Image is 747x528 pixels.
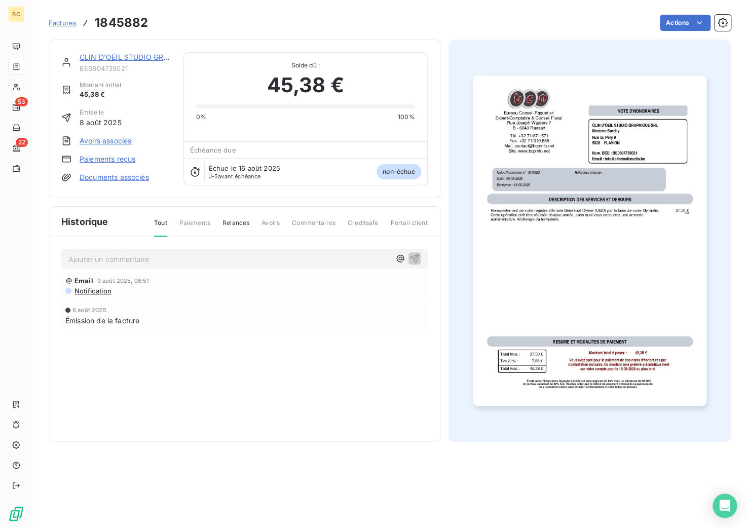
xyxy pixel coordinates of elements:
span: Relances [222,218,249,236]
span: Commentaires [292,218,335,236]
span: Échue le 16 août 2025 [209,164,280,172]
h3: 1845882 [95,14,148,32]
span: Avoirs [262,218,280,236]
span: 100% [398,112,415,122]
span: Notification [73,287,111,295]
span: Email [74,277,93,285]
span: Émise le [80,108,122,117]
img: invoice_thumbnail [473,76,706,405]
span: avant échéance [209,173,261,179]
span: 9 août 2025, 08:51 [97,278,150,284]
a: CLIN D'OEIL STUDIO GRAPHIQUE SRL [80,53,211,61]
img: Logo LeanPay [8,506,24,522]
a: Paiements reçus [80,154,135,164]
span: 0% [196,112,206,122]
div: BC [8,6,24,22]
span: Historique [61,215,108,229]
span: 53 [15,97,28,106]
span: Tout [154,218,167,237]
button: Actions [660,15,711,31]
a: Avoirs associés [80,136,131,146]
span: J-5 [209,173,218,180]
span: 8 août 2025 [80,117,122,128]
span: 45,38 € [80,90,121,100]
span: 45,38 € [267,70,344,100]
span: Creditsafe [348,218,379,236]
span: 8 août 2025 [72,307,106,313]
span: Factures [49,19,77,27]
span: BE0804739021 [80,64,171,72]
a: 22 [8,140,24,156]
span: Solde dû : [196,61,415,70]
span: Émission de la facture [65,315,139,326]
div: Open Intercom Messenger [713,494,737,518]
span: Échéance due [190,146,236,154]
a: Factures [49,18,77,28]
a: 53 [8,99,24,116]
span: Paiements [179,218,210,236]
span: Montant initial [80,81,121,90]
span: 22 [16,138,28,147]
span: non-échue [377,164,421,179]
a: Documents associés [80,172,149,182]
span: Portail client [390,218,427,236]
